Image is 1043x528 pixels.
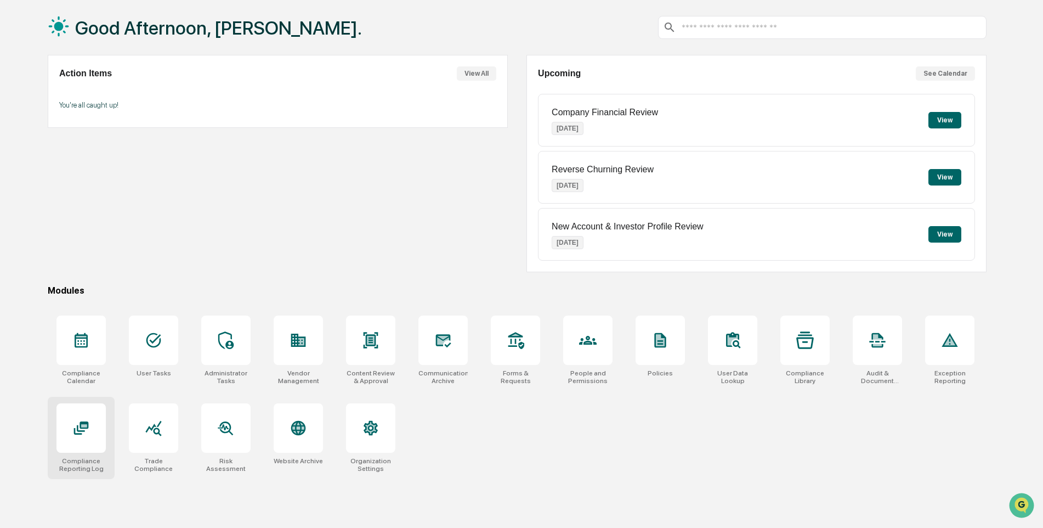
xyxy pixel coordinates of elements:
[916,66,975,81] button: See Calendar
[201,457,251,473] div: Risk Assessment
[552,222,704,232] p: New Account & Investor Profile Review
[928,169,961,186] button: View
[56,369,106,385] div: Compliance Calendar
[11,160,20,169] div: 🔎
[59,101,496,109] p: You're all caught up!
[37,84,180,95] div: Start new chat
[56,457,106,473] div: Compliance Reporting Log
[928,112,961,128] button: View
[37,95,139,104] div: We're available if you need us!
[22,159,69,170] span: Data Lookup
[80,139,88,148] div: 🗄️
[129,457,178,473] div: Trade Compliance
[77,186,133,194] a: Powered byPylon
[552,122,583,135] p: [DATE]
[1008,492,1038,521] iframe: Open customer support
[109,186,133,194] span: Pylon
[552,108,658,117] p: Company Financial Review
[853,369,902,385] div: Audit & Document Logs
[563,369,613,385] div: People and Permissions
[137,369,171,377] div: User Tasks
[11,139,20,148] div: 🖐️
[11,23,200,41] p: How can we help?
[7,155,73,175] a: 🔎Data Lookup
[491,369,540,385] div: Forms & Requests
[75,17,362,39] h1: Good Afternoon, [PERSON_NAME].
[201,369,251,385] div: Administrator Tasks
[538,69,581,78] h2: Upcoming
[90,138,136,149] span: Attestations
[7,134,75,154] a: 🖐️Preclearance
[29,50,181,61] input: Clear
[552,236,583,249] p: [DATE]
[780,369,830,385] div: Compliance Library
[48,285,987,296] div: Modules
[457,66,496,81] button: View All
[346,457,395,473] div: Organization Settings
[22,138,71,149] span: Preclearance
[418,369,468,385] div: Communications Archive
[552,179,583,192] p: [DATE]
[925,369,974,385] div: Exception Reporting
[11,84,31,104] img: 1746055101610-c473b297-6a78-478c-a979-82029cc54cd1
[708,369,757,385] div: User Data Lookup
[346,369,395,385] div: Content Review & Approval
[274,369,323,385] div: Vendor Management
[186,87,200,100] button: Start new chat
[75,134,140,154] a: 🗄️Attestations
[59,69,112,78] h2: Action Items
[648,369,673,377] div: Policies
[552,165,654,175] p: Reverse Churning Review
[928,226,961,243] button: View
[274,457,323,465] div: Website Archive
